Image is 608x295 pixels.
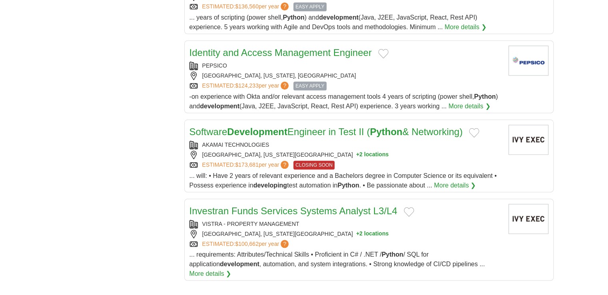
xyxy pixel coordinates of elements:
[337,182,359,189] strong: Python
[508,46,548,76] img: PepsiCo logo
[508,204,548,234] img: Company logo
[281,2,289,10] span: ?
[469,128,479,138] button: Add to favorite jobs
[370,126,402,137] strong: Python
[189,72,502,80] div: [GEOGRAPHIC_DATA], [US_STATE], [GEOGRAPHIC_DATA]
[293,2,326,11] span: EASY APPLY
[235,161,258,168] span: $173,681
[189,126,463,137] a: SoftwareDevelopmentEngineer in Test II (Python& Networking)
[449,102,490,111] a: More details ❯
[202,2,291,11] a: ESTIMATED:$136,560per year?
[189,47,372,58] a: Identity and Access Management Engineer
[293,82,326,90] span: EASY APPLY
[293,161,335,169] span: CLOSING SOON
[283,14,304,21] strong: Python
[189,141,502,149] div: AKAMAI TECHNOLOGIES
[281,82,289,90] span: ?
[189,220,502,228] div: VISTRA - PROPERTY MANAGEMENT
[356,151,389,159] button: +2 locations
[356,230,359,238] span: +
[227,126,287,137] strong: Development
[235,82,258,89] span: $124,233
[253,182,287,189] strong: developing
[189,269,231,279] a: More details ❯
[189,205,397,216] a: Investran Funds Services Systems Analyst L3/L4
[189,172,497,189] span: ... will: • Have 2 years of relevant experience and a Bachelors degree in Computer Science or its...
[189,151,502,159] div: [GEOGRAPHIC_DATA], [US_STATE][GEOGRAPHIC_DATA]
[356,151,359,159] span: +
[235,3,258,10] span: $136,560
[189,14,477,30] span: ... years of scripting (power shell, ) and (Java, J2EE, JavaScript, React, Rest API) experience. ...
[235,241,258,247] span: $100,662
[202,82,291,90] a: ESTIMATED:$124,233per year?
[189,251,485,267] span: ... requirements: Attributes/Technical Skills • Proficient in C# / .NET / / SQL for application ,...
[200,103,239,110] strong: development
[202,161,291,169] a: ESTIMATED:$173,681per year?
[202,62,227,69] a: PEPSICO
[281,161,289,169] span: ?
[319,14,359,21] strong: development
[404,207,414,217] button: Add to favorite jobs
[356,230,389,238] button: +2 locations
[378,49,389,58] button: Add to favorite jobs
[508,125,548,155] img: Company logo
[220,261,259,267] strong: development
[202,240,291,248] a: ESTIMATED:$100,662per year?
[189,93,498,110] span: -on experience with Okta and/or relevant access management tools 4 years of scripting (power shel...
[382,251,403,258] strong: Python
[474,93,496,100] strong: Python
[189,230,502,238] div: [GEOGRAPHIC_DATA], [US_STATE][GEOGRAPHIC_DATA]
[281,240,289,248] span: ?
[445,22,486,32] a: More details ❯
[434,181,476,190] a: More details ❯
